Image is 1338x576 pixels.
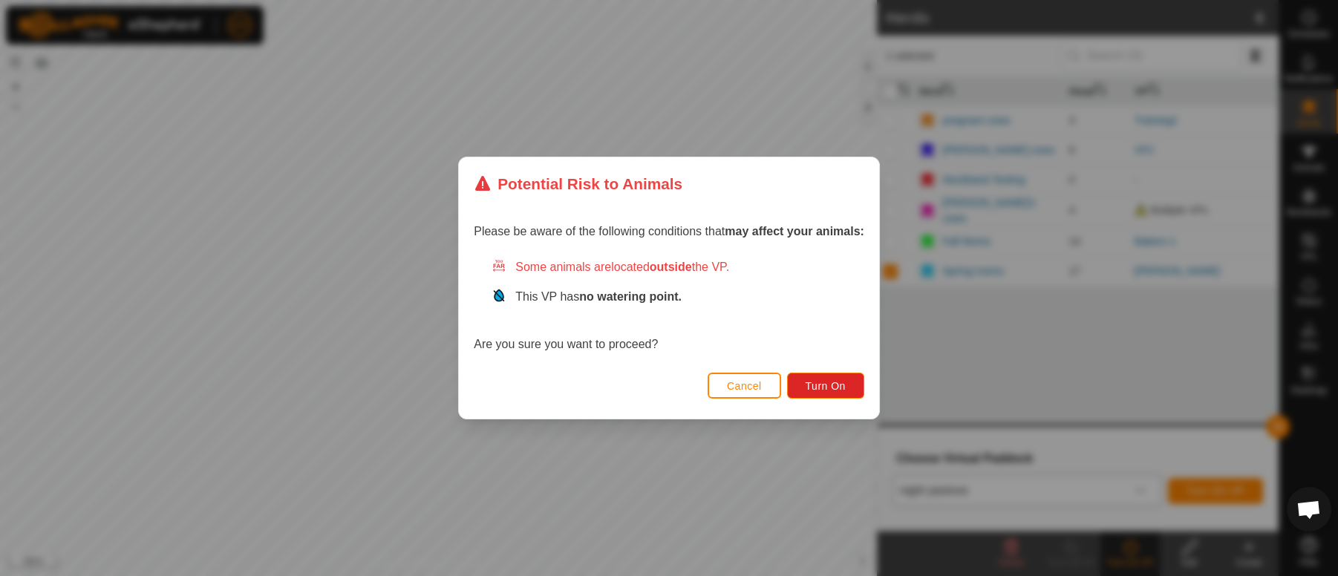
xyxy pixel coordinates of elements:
span: located the VP. [611,261,729,273]
div: Some animals are [492,258,864,276]
button: Cancel [708,373,781,399]
span: Please be aware of the following conditions that [474,225,864,238]
span: Cancel [727,380,762,392]
div: Are you sure you want to proceed? [474,258,864,353]
div: Open chat [1287,487,1331,531]
span: Turn On [806,380,846,392]
strong: outside [650,261,692,273]
strong: no watering point. [579,290,682,303]
div: Potential Risk to Animals [474,172,682,195]
strong: may affect your animals: [725,225,864,238]
button: Turn On [787,373,864,399]
span: This VP has [515,290,682,303]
